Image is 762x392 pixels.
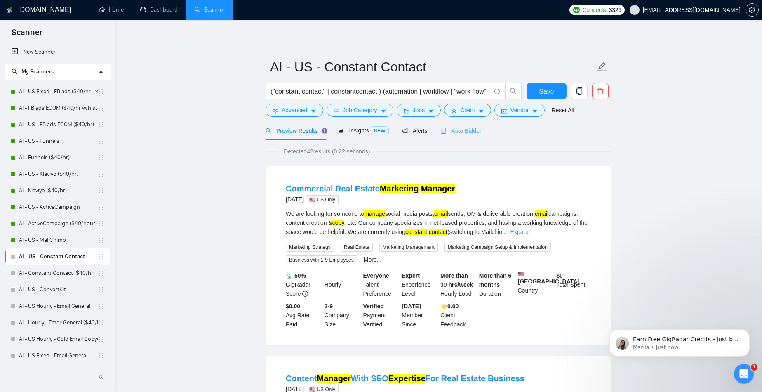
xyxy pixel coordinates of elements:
[323,271,362,298] div: Hourly
[98,88,104,95] span: holder
[282,106,307,115] span: Advanced
[746,3,759,17] button: setting
[286,272,306,279] b: 📡 50%
[273,108,278,114] span: setting
[98,187,104,194] span: holder
[510,106,529,115] span: Vendor
[278,147,376,156] span: Detected 42 results (0.22 seconds)
[582,5,607,14] span: Connects:
[5,100,110,116] li: AI - FB ads ECOM ($40/hr w/history)
[5,265,110,281] li: AI - Constant Contact ($40/hr)
[460,106,475,115] span: Client
[5,166,110,182] li: AI - US - Klaviyo ($40/hr)
[505,83,522,99] button: search
[19,199,98,215] a: AI - US - ActiveCampaign
[19,248,98,265] a: AI - US - Constant Contact
[5,232,110,248] li: AI - US - MailChimp
[98,171,104,177] span: holder
[19,83,98,100] a: AI - US Fixed - FB ads ($40/hr - xcl ECOM)
[19,331,98,347] a: AI - US Hourly - Cold Email Copywriting
[19,182,98,199] a: AI - Klaviyo ($40/hr)
[439,271,477,298] div: Hourly Load
[597,61,607,72] span: edit
[338,128,344,133] span: area-chart
[5,347,110,364] li: AI - US Fixed - Email General
[609,5,621,14] span: 3326
[19,166,98,182] a: AI - US - Klaviyo ($40/hr)
[402,128,408,134] span: notification
[501,108,507,114] span: idcard
[379,243,438,252] span: Marketing Management
[597,312,762,370] iframe: Intercom notifications message
[439,302,477,329] div: Client Feedback
[327,104,393,117] button: barsJob Categorycaret-down
[556,272,563,279] b: $ 0
[5,314,110,331] li: AI - Hourly - Email General ($40/hr)
[325,303,333,309] b: 2-9
[477,271,516,298] div: Duration
[5,44,110,60] li: New Scanner
[270,86,491,97] input: Search Freelance Jobs...
[539,86,554,97] span: Save
[99,6,124,13] a: homeHome
[402,128,428,134] span: Alerts
[518,271,524,277] img: 🇺🇸
[19,116,98,133] a: AI - US - FB ads ECOM ($40/hr)
[325,272,327,279] b: -
[5,116,110,133] li: AI - US - FB ads ECOM ($40/hr)
[632,7,637,13] span: user
[98,352,104,359] span: holder
[19,133,98,149] a: AI - US - Funnels
[397,104,441,117] button: folderJobscaret-down
[5,83,110,100] li: AI - US Fixed - FB ads ($40/hr - xcl ECOM)
[338,127,388,134] span: Insights
[516,271,555,298] div: Country
[21,68,54,75] span: My Scanners
[362,302,400,329] div: Payment Verified
[19,232,98,248] a: AI - US - MailChimp
[478,108,484,114] span: caret-down
[284,271,323,298] div: GigRadar Score
[98,286,104,293] span: holder
[363,303,384,309] b: Verified
[571,83,588,99] button: copy
[286,255,357,264] span: Business with 1-9 Employees
[310,108,316,114] span: caret-down
[573,7,580,13] img: upwork-logo.png
[5,281,110,298] li: AI - US - ConvertKit
[5,331,110,347] li: AI - US Hourly - Cold Email Copywriting
[371,126,389,135] span: NEW
[98,373,106,381] span: double-left
[518,271,580,285] b: [GEOGRAPHIC_DATA]
[140,6,178,13] a: dashboardDashboard
[286,243,334,252] span: Marketing Strategy
[7,4,13,17] img: logo
[388,374,426,383] mark: Expertise
[334,108,339,114] span: bars
[302,291,308,297] span: info-circle
[421,184,455,193] mark: Manager
[532,108,538,114] span: caret-down
[98,270,104,276] span: holder
[98,319,104,326] span: holder
[444,243,551,252] span: Marketing Campaign Setup & Implementation
[98,220,104,227] span: holder
[5,298,110,314] li: AI - US Hourly - Email General
[506,87,521,95] span: search
[451,108,457,114] span: user
[5,248,110,265] li: AI - US - Constant Contact
[19,215,98,232] a: AI - ActiveCampaign ($40/hour)
[405,229,427,235] mark: constant
[5,199,110,215] li: AI - US - ActiveCampaign
[494,89,500,94] span: info-circle
[317,374,351,383] mark: Manager
[362,271,400,298] div: Talent Preference
[286,209,592,236] div: We are looking for someone to social media posts, sends, OM & deliverable creation, campaigns, co...
[19,265,98,281] a: AI - Constant Contact ($40/hr)
[98,121,104,128] span: holder
[527,83,567,99] button: Save
[98,204,104,210] span: holder
[270,57,595,77] input: Scanner name...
